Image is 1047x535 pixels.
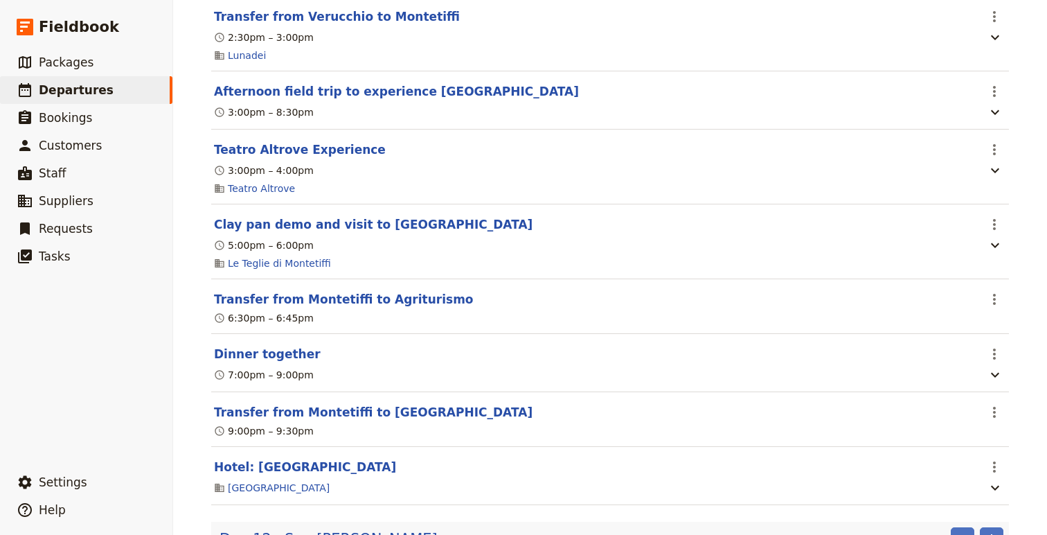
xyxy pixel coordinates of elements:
div: 2:30pm – 3:00pm [214,30,314,44]
span: Tasks [39,249,71,263]
button: Edit this itinerary item [214,404,533,421]
span: Bookings [39,111,92,125]
button: Actions [983,455,1006,479]
span: Fieldbook [39,17,119,37]
span: Help [39,503,66,517]
button: Actions [983,288,1006,311]
div: 9:00pm – 9:30pm [214,424,314,438]
button: Edit this itinerary item [214,8,460,25]
button: Edit this itinerary item [214,141,386,158]
button: Edit this itinerary item [214,459,396,475]
button: Actions [983,5,1006,28]
button: Edit this itinerary item [214,291,474,308]
span: Departures [39,83,114,97]
span: Suppliers [39,194,93,208]
button: Edit this itinerary item [214,346,321,362]
span: Staff [39,166,66,180]
button: Edit this itinerary item [214,83,579,100]
button: Actions [983,80,1006,103]
button: Edit this itinerary item [214,216,533,233]
span: Requests [39,222,93,236]
a: Teatro Altrove [228,182,295,195]
button: Actions [983,342,1006,366]
button: Actions [983,138,1006,161]
div: 6:30pm – 6:45pm [214,311,314,325]
div: 3:00pm – 4:00pm [214,164,314,177]
span: Settings [39,475,87,489]
a: [GEOGRAPHIC_DATA] [228,481,330,495]
div: 3:00pm – 8:30pm [214,105,314,119]
div: 7:00pm – 9:00pm [214,368,314,382]
span: Packages [39,55,93,69]
button: Actions [983,213,1006,236]
a: Le Teglie di Montetiffi [228,256,331,270]
span: Customers [39,139,102,152]
a: Lunadei [228,49,266,62]
button: Actions [983,401,1006,424]
div: 5:00pm – 6:00pm [214,238,314,252]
